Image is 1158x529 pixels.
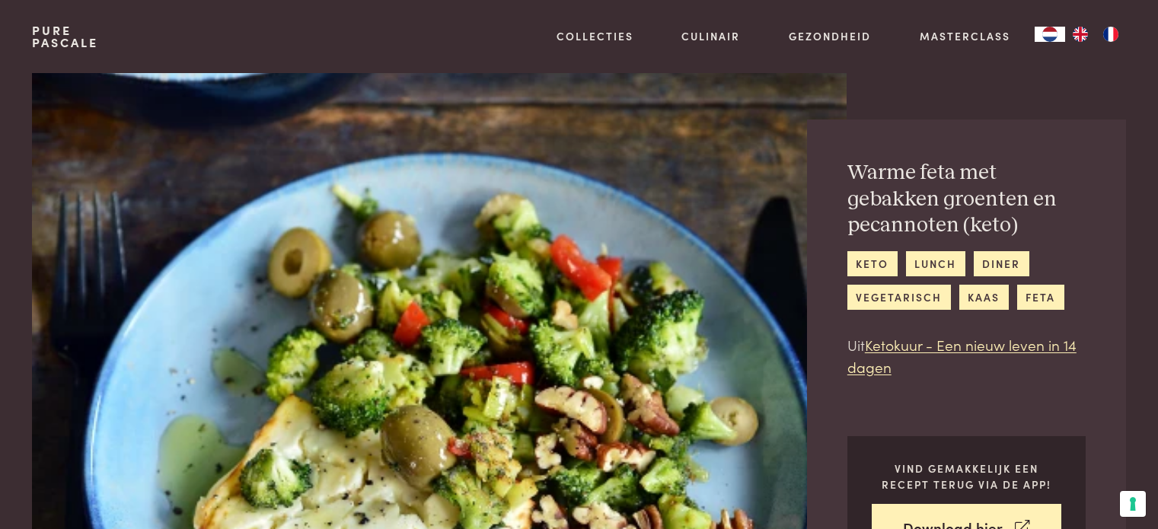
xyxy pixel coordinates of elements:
[789,28,871,44] a: Gezondheid
[681,28,740,44] a: Culinair
[557,28,633,44] a: Collecties
[1017,285,1064,310] a: feta
[1065,27,1096,42] a: EN
[1035,27,1065,42] div: Language
[847,251,898,276] a: keto
[906,251,965,276] a: lunch
[847,334,1086,378] p: Uit
[1035,27,1065,42] a: NL
[847,334,1077,377] a: Ketokuur - Een nieuw leven in 14 dagen
[872,460,1061,492] p: Vind gemakkelijk een recept terug via de app!
[32,24,98,49] a: PurePascale
[974,251,1029,276] a: diner
[959,285,1009,310] a: kaas
[1065,27,1126,42] ul: Language list
[1035,27,1126,42] aside: Language selected: Nederlands
[920,28,1010,44] a: Masterclass
[1096,27,1126,42] a: FR
[1120,491,1146,517] button: Uw voorkeuren voor toestemming voor trackingtechnologieën
[847,285,951,310] a: vegetarisch
[847,160,1086,239] h2: Warme feta met gebakken groenten en pecannoten (keto)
